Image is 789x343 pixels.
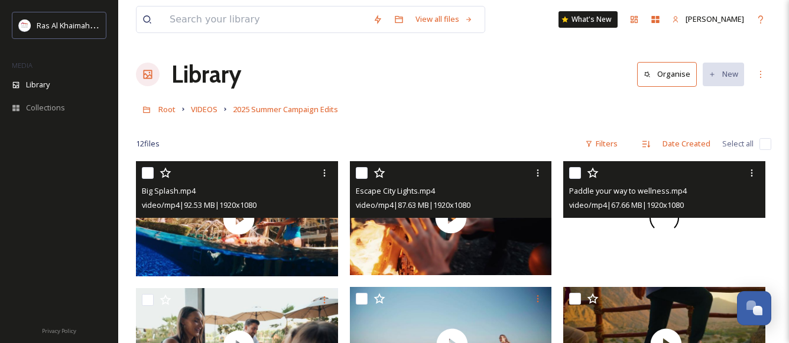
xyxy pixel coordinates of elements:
[42,327,76,335] span: Privacy Policy
[356,185,435,196] span: Escape City Lights.mp4
[171,57,241,92] a: Library
[569,200,684,210] span: video/mp4 | 67.66 MB | 1920 x 1080
[666,8,750,31] a: [PERSON_NAME]
[158,102,176,116] a: Root
[142,200,256,210] span: video/mp4 | 92.53 MB | 1920 x 1080
[191,102,217,116] a: VIDEOS
[637,62,697,86] button: Organise
[722,138,754,149] span: Select all
[410,8,479,31] a: View all files
[350,161,552,275] img: thumbnail
[191,104,217,115] span: VIDEOS
[356,200,470,210] span: video/mp4 | 87.63 MB | 1920 x 1080
[164,6,367,32] input: Search your library
[737,291,771,325] button: Open Chat
[686,14,744,24] span: [PERSON_NAME]
[19,19,31,31] img: Logo_RAKTDA_RGB-01.png
[26,102,65,113] span: Collections
[12,61,33,70] span: MEDIA
[136,138,160,149] span: 12 file s
[703,63,744,86] button: New
[233,104,338,115] span: 2025 Summer Campaign Edits
[579,132,624,155] div: Filters
[657,132,716,155] div: Date Created
[233,102,338,116] a: 2025 Summer Campaign Edits
[136,161,341,276] img: thumbnail
[637,62,703,86] a: Organise
[158,104,176,115] span: Root
[26,79,50,90] span: Library
[142,185,196,196] span: Big Splash.mp4
[559,11,618,28] a: What's New
[569,185,687,196] span: Paddle your way to wellness.mp4
[37,19,204,31] span: Ras Al Khaimah Tourism Development Authority
[42,323,76,337] a: Privacy Policy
